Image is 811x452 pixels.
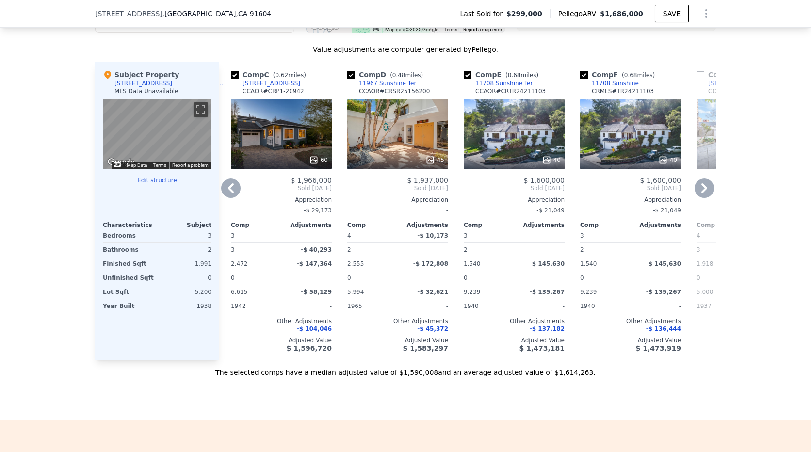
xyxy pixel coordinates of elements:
[697,80,766,87] a: [STREET_ADDRESS]
[516,299,565,313] div: -
[514,221,565,229] div: Adjustments
[231,260,247,267] span: 2,472
[640,177,681,184] span: $ 1,600,000
[464,232,468,239] span: 3
[103,285,155,299] div: Lot Sqft
[519,344,565,352] span: $ 1,473,181
[633,229,681,242] div: -
[646,325,681,332] span: -$ 136,444
[231,184,332,192] span: Sold [DATE]
[159,257,211,271] div: 1,991
[159,299,211,313] div: 1938
[231,289,247,295] span: 6,615
[697,196,797,204] div: Appreciation
[646,289,681,295] span: -$ 135,267
[618,72,659,79] span: ( miles)
[243,80,300,87] div: [STREET_ADDRESS]
[580,337,681,344] div: Adjusted Value
[580,299,629,313] div: 1940
[464,184,565,192] span: Sold [DATE]
[153,162,166,168] a: Terms (opens in new tab)
[658,155,677,165] div: 40
[697,317,797,325] div: Other Adjustments
[508,72,521,79] span: 0.68
[558,9,600,18] span: Pellego ARV
[463,27,502,32] a: Report a map error
[103,271,155,285] div: Unfinished Sqft
[159,285,211,299] div: 5,200
[309,155,328,165] div: 60
[600,10,643,17] span: $1,686,000
[231,317,332,325] div: Other Adjustments
[301,289,332,295] span: -$ 58,129
[243,87,304,95] div: CCAOR # CRP1-20942
[231,243,279,257] div: 3
[444,27,457,32] a: Terms (opens in new tab)
[347,337,448,344] div: Adjusted Value
[417,325,448,332] span: -$ 45,372
[708,87,780,95] div: CCAOR # CRGD25086393
[283,271,332,285] div: -
[159,243,211,257] div: 2
[631,221,681,229] div: Adjustments
[592,87,654,95] div: CRMLS # TR24211103
[506,9,542,18] span: $299,000
[464,196,565,204] div: Appreciation
[103,221,157,229] div: Characteristics
[633,243,681,257] div: -
[103,229,155,242] div: Bedrooms
[347,80,416,87] a: 11967 Sunshine Ter
[464,70,542,80] div: Comp E
[103,70,179,80] div: Subject Property
[194,102,208,117] button: Toggle fullscreen view
[400,299,448,313] div: -
[287,344,332,352] span: $ 1,596,720
[359,80,416,87] div: 11967 Sunshine Ter
[697,243,745,257] div: 3
[159,271,211,285] div: 0
[347,260,364,267] span: 2,555
[392,72,405,79] span: 0.48
[464,317,565,325] div: Other Adjustments
[516,229,565,242] div: -
[231,232,235,239] span: 3
[523,177,565,184] span: $ 1,600,000
[464,80,533,87] a: 11708 Sunshine Ter
[697,204,797,217] div: -
[103,257,155,271] div: Finished Sqft
[105,156,137,169] img: Google
[398,221,448,229] div: Adjustments
[464,337,565,344] div: Adjusted Value
[114,87,178,95] div: MLS Data Unavailable
[291,177,332,184] span: $ 1,966,000
[172,162,209,168] a: Report a problem
[580,70,659,80] div: Comp F
[649,260,681,267] span: $ 145,630
[386,72,427,79] span: ( miles)
[347,184,448,192] span: Sold [DATE]
[103,99,211,169] div: Map
[127,162,147,169] button: Map Data
[580,80,639,87] a: 11708 Sunshine
[231,80,300,87] a: [STREET_ADDRESS]
[624,72,637,79] span: 0.68
[464,299,512,313] div: 1940
[653,207,681,214] span: -$ 21,049
[636,344,681,352] span: $ 1,473,919
[103,99,211,169] div: Street View
[516,243,565,257] div: -
[475,80,533,87] div: 11708 Sunshine Ter
[697,337,797,344] div: Adjusted Value
[464,243,512,257] div: 2
[103,243,155,257] div: Bathrooms
[697,4,716,23] button: Show Options
[236,10,271,17] span: , CA 91604
[580,196,681,204] div: Appreciation
[95,360,716,377] div: The selected comps have a median adjusted value of $1,590,008 and an average adjusted value of $1...
[347,274,351,281] span: 0
[347,196,448,204] div: Appreciation
[580,243,629,257] div: 2
[231,274,235,281] span: 0
[417,232,448,239] span: -$ 10,173
[157,221,211,229] div: Subject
